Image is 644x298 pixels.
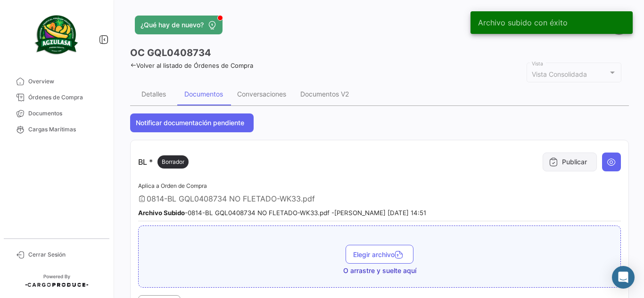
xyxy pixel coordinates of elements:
[300,90,349,98] div: Documentos V2
[147,194,315,203] span: 0814-BL GQL0408734 NO FLETADO-WK33.pdf
[130,46,211,59] h3: OC GQL0408734
[140,20,204,30] span: ¿Qué hay de nuevo?
[135,16,223,34] button: ¿Qué hay de nuevo?
[543,153,597,171] button: Publicar
[353,250,406,258] span: Elegir archivo
[138,209,185,217] b: Archivo Subido
[8,105,106,121] a: Documentos
[162,158,184,166] span: Borrador
[28,109,102,118] span: Documentos
[612,266,635,289] div: Abrir Intercom Messenger
[343,266,416,275] span: O arrastre y suelte aquí
[28,125,102,134] span: Cargas Marítimas
[28,250,102,259] span: Cerrar Sesión
[141,90,166,98] div: Detalles
[138,209,426,217] small: - 0814-BL GQL0408734 NO FLETADO-WK33.pdf - [PERSON_NAME] [DATE] 14:51
[237,90,286,98] div: Conversaciones
[138,182,207,189] span: Aplica a Orden de Compra
[532,70,587,78] span: Vista Consolidada
[8,89,106,105] a: Órdenes de Compra
[130,62,253,69] a: Volver al listado de Órdenes de Compra
[130,113,254,132] button: Notificar documentación pendiente
[8,121,106,137] a: Cargas Marítimas
[28,93,102,102] span: Órdenes de Compra
[28,77,102,86] span: Overview
[478,18,568,27] span: Archivo subido con éxito
[346,245,413,264] button: Elegir archivo
[8,73,106,89] a: Overview
[33,11,80,58] img: agzulasa-logo.png
[184,90,223,98] div: Documentos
